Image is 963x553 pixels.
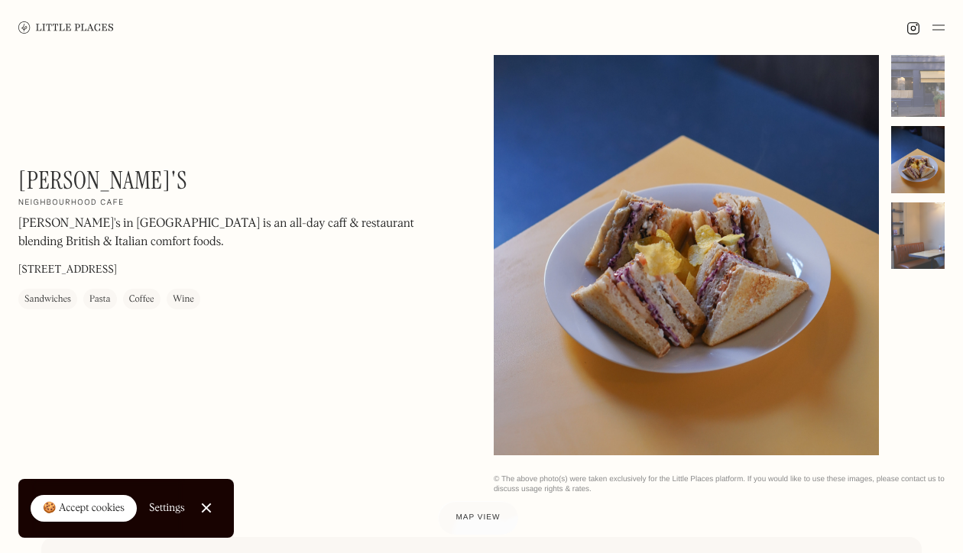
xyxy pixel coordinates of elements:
a: Settings [149,491,185,526]
a: 🍪 Accept cookies [31,495,137,522]
div: Pasta [89,293,111,308]
p: [PERSON_NAME]'s in [GEOGRAPHIC_DATA] is an all-day caff & restaurant blending British & Italian c... [18,215,431,252]
h1: [PERSON_NAME]'s [18,166,187,195]
a: Map view [438,501,519,535]
div: Sandwiches [24,293,71,308]
span: Map view [456,513,501,522]
p: [STREET_ADDRESS] [18,263,117,279]
div: Coffee [129,293,154,308]
h2: Neighbourhood cafe [18,199,125,209]
div: 🍪 Accept cookies [43,501,125,516]
a: Close Cookie Popup [191,493,222,523]
div: Wine [173,293,194,308]
div: Settings [149,503,185,513]
div: © The above photo(s) were taken exclusively for the Little Places platform. If you would like to ... [494,474,945,494]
